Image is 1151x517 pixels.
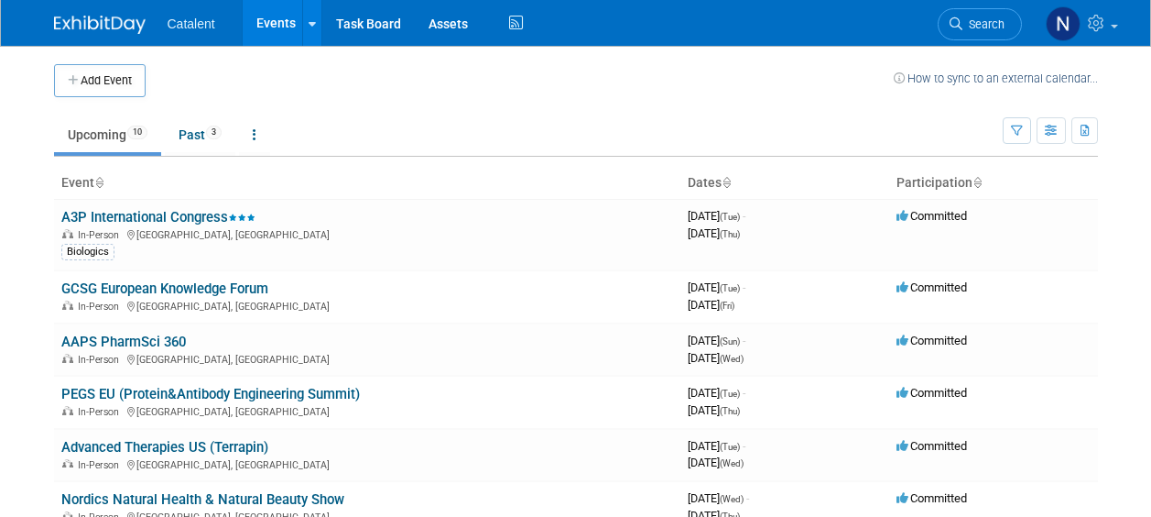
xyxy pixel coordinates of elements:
[61,439,268,456] a: Advanced Therapies US (Terrapin)
[61,280,268,297] a: GCSG European Knowledge Forum
[61,456,673,471] div: [GEOGRAPHIC_DATA], [GEOGRAPHIC_DATA]
[688,209,745,223] span: [DATE]
[743,209,745,223] span: -
[746,491,749,505] span: -
[896,334,967,347] span: Committed
[62,229,73,238] img: In-Person Event
[94,175,103,190] a: Sort by Event Name
[743,386,745,400] span: -
[165,117,235,152] a: Past3
[54,64,146,97] button: Add Event
[61,403,673,418] div: [GEOGRAPHIC_DATA], [GEOGRAPHIC_DATA]
[720,354,744,364] span: (Wed)
[720,494,744,504] span: (Wed)
[720,283,740,293] span: (Tue)
[938,8,1022,40] a: Search
[61,386,360,402] a: PEGS EU (Protein&Antibody Engineering Summit)
[206,126,222,139] span: 3
[62,301,73,310] img: In-Person Event
[78,406,125,418] span: In-Person
[722,175,731,190] a: Sort by Start Date
[896,209,967,223] span: Committed
[680,168,889,199] th: Dates
[720,442,740,452] span: (Tue)
[688,334,745,347] span: [DATE]
[62,406,73,415] img: In-Person Event
[896,280,967,294] span: Committed
[61,209,255,225] a: A3P International Congress
[54,168,680,199] th: Event
[720,458,744,468] span: (Wed)
[688,439,745,453] span: [DATE]
[61,226,673,241] div: [GEOGRAPHIC_DATA], [GEOGRAPHIC_DATA]
[61,298,673,313] div: [GEOGRAPHIC_DATA], [GEOGRAPHIC_DATA]
[127,126,147,139] span: 10
[688,491,749,505] span: [DATE]
[62,354,73,363] img: In-Person Event
[720,389,740,399] span: (Tue)
[688,386,745,400] span: [DATE]
[168,16,215,31] span: Catalent
[688,456,744,469] span: [DATE]
[720,229,740,239] span: (Thu)
[889,168,1098,199] th: Participation
[688,226,740,240] span: [DATE]
[894,71,1098,85] a: How to sync to an external calendar...
[743,439,745,453] span: -
[743,280,745,294] span: -
[688,280,745,294] span: [DATE]
[720,212,740,222] span: (Tue)
[61,334,186,350] a: AAPS PharmSci 360
[720,406,740,416] span: (Thu)
[962,17,1004,31] span: Search
[54,117,161,152] a: Upcoming10
[78,229,125,241] span: In-Person
[78,301,125,313] span: In-Person
[896,386,967,400] span: Committed
[688,351,744,365] span: [DATE]
[1046,6,1080,41] img: Nicole Bullock
[78,354,125,366] span: In-Person
[78,459,125,471] span: In-Person
[61,491,344,508] a: Nordics Natural Health & Natural Beauty Show
[743,334,745,347] span: -
[688,403,740,417] span: [DATE]
[62,459,73,468] img: In-Person Event
[54,16,146,34] img: ExhibitDay
[61,351,673,366] div: [GEOGRAPHIC_DATA], [GEOGRAPHIC_DATA]
[896,439,967,453] span: Committed
[720,301,734,311] span: (Fri)
[896,491,967,505] span: Committed
[972,175,982,190] a: Sort by Participation Type
[61,244,114,260] div: Biologics
[720,336,740,346] span: (Sun)
[688,298,734,312] span: [DATE]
